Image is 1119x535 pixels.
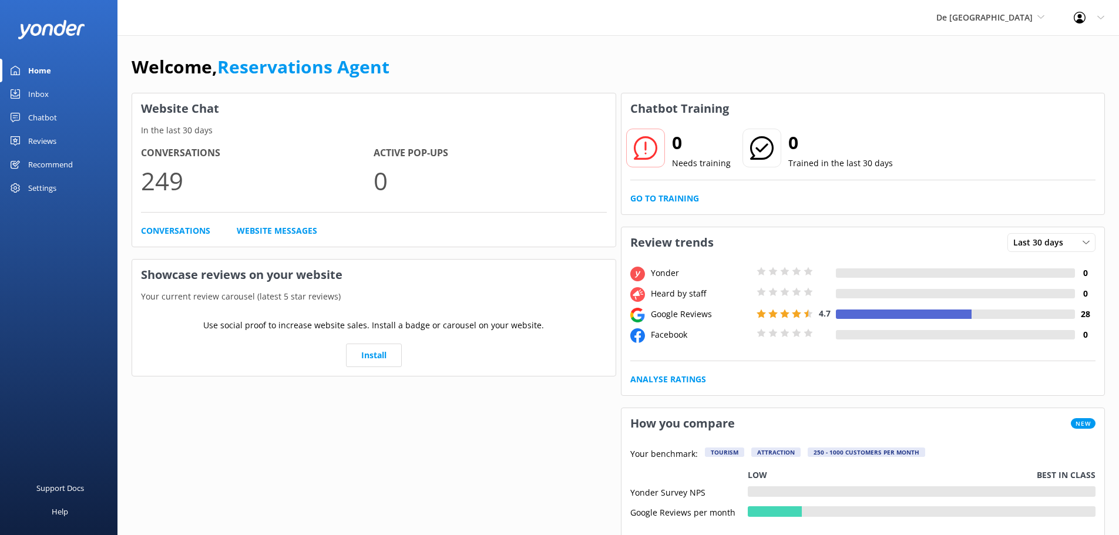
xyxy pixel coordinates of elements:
div: Home [28,59,51,82]
p: Your current review carousel (latest 5 star reviews) [132,290,616,303]
div: Settings [28,176,56,200]
p: 0 [374,161,606,200]
h2: 0 [672,129,731,157]
a: Reservations Agent [217,55,389,79]
h4: 0 [1075,267,1096,280]
a: Go to Training [630,192,699,205]
div: Google Reviews [648,308,754,321]
a: Analyse Ratings [630,373,706,386]
a: Install [346,344,402,367]
div: Chatbot [28,106,57,129]
h4: 0 [1075,328,1096,341]
p: Low [748,469,767,482]
p: Trained in the last 30 days [788,157,893,170]
h3: Review trends [621,227,723,258]
h4: Conversations [141,146,374,161]
p: Needs training [672,157,731,170]
div: Attraction [751,447,801,457]
h3: Showcase reviews on your website [132,260,616,290]
h4: 28 [1075,308,1096,321]
div: Reviews [28,129,56,153]
h2: 0 [788,129,893,157]
h3: How you compare [621,408,744,439]
div: Support Docs [36,476,84,500]
p: Best in class [1037,469,1096,482]
h3: Chatbot Training [621,93,738,124]
div: Inbox [28,82,49,106]
div: Google Reviews per month [630,506,748,517]
div: Yonder [648,267,754,280]
img: yonder-white-logo.png [18,20,85,39]
div: Facebook [648,328,754,341]
div: 250 - 1000 customers per month [808,447,925,457]
p: Use social proof to increase website sales. Install a badge or carousel on your website. [203,319,544,332]
span: New [1071,418,1096,429]
span: De [GEOGRAPHIC_DATA] [936,12,1033,23]
div: Heard by staff [648,287,754,300]
div: Help [52,500,68,523]
p: 249 [141,161,374,200]
div: Tourism [705,447,744,457]
h3: Website Chat [132,93,616,124]
div: Yonder Survey NPS [630,486,748,497]
span: 4.7 [819,308,831,319]
p: In the last 30 days [132,124,616,137]
a: Website Messages [237,224,317,237]
span: Last 30 days [1013,236,1070,249]
p: Your benchmark: [630,447,698,462]
h4: Active Pop-ups [374,146,606,161]
a: Conversations [141,224,210,237]
div: Recommend [28,153,73,176]
h1: Welcome, [132,53,389,81]
h4: 0 [1075,287,1096,300]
